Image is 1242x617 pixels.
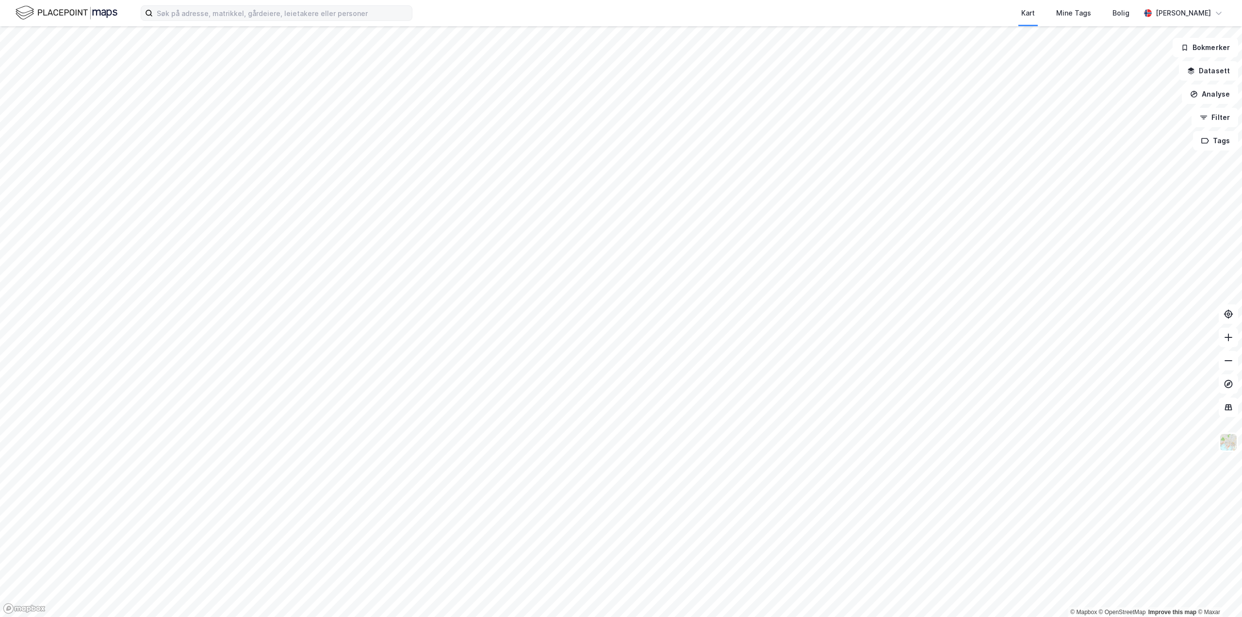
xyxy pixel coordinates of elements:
a: Improve this map [1148,609,1196,616]
a: Mapbox homepage [3,603,46,614]
div: Bolig [1112,7,1129,19]
a: OpenStreetMap [1099,609,1146,616]
button: Tags [1193,131,1238,150]
input: Søk på adresse, matrikkel, gårdeiere, leietakere eller personer [153,6,412,20]
img: Z [1219,433,1238,451]
button: Bokmerker [1173,38,1238,57]
button: Filter [1192,108,1238,127]
div: Mine Tags [1056,7,1091,19]
div: Kart [1021,7,1035,19]
a: Mapbox [1070,609,1097,616]
div: [PERSON_NAME] [1156,7,1211,19]
iframe: Chat Widget [1193,570,1242,617]
img: logo.f888ab2527a4732fd821a326f86c7f29.svg [16,4,117,21]
button: Datasett [1179,61,1238,81]
button: Analyse [1182,84,1238,104]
